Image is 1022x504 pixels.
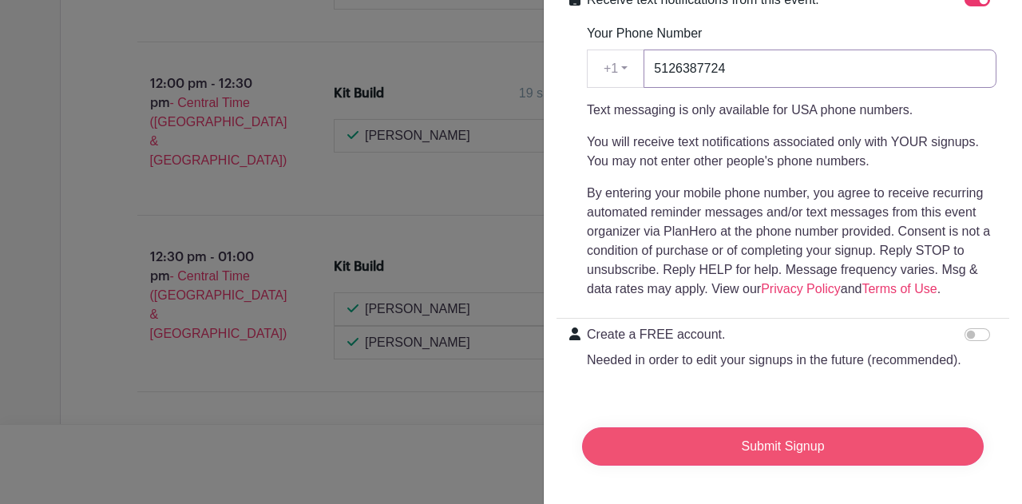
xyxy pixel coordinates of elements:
a: Terms of Use [862,282,937,296]
p: You will receive text notifications associated only with YOUR signups. You may not enter other pe... [587,133,996,171]
button: +1 [587,50,644,88]
a: Privacy Policy [761,282,841,296]
p: Needed in order to edit your signups in the future (recommended). [587,351,961,370]
label: Your Phone Number [587,24,702,43]
p: By entering your mobile phone number, you agree to receive recurring automated reminder messages ... [587,184,996,299]
input: Submit Signup [582,427,984,466]
p: Text messaging is only available for USA phone numbers. [587,101,996,120]
p: Create a FREE account. [587,325,961,344]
